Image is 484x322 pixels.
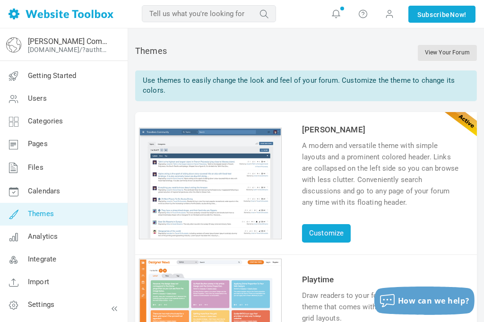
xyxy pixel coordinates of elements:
[398,296,470,306] span: How can we help?
[28,278,49,286] span: Import
[408,6,475,23] a: SubscribeNow!
[28,300,54,309] span: Settings
[140,129,281,238] img: angela_thumb.jpg
[418,45,477,61] a: View Your Forum
[28,187,60,195] span: Calendars
[6,37,21,52] img: globe-icon.png
[28,117,63,125] span: Categories
[450,9,467,20] span: Now!
[28,139,48,148] span: Pages
[28,71,76,80] span: Getting Started
[374,287,475,315] button: How can we help?
[142,5,276,22] input: Tell us what you're looking for
[28,209,54,218] span: Themes
[135,70,477,101] div: Use themes to easily change the look and feel of your forum. Customize the theme to change its co...
[300,122,463,138] td: [PERSON_NAME]
[28,46,110,53] a: [DOMAIN_NAME]/?authtoken=0f8e5dd02dbf15c174e80aeba8df014b&rememberMe=1
[140,232,281,240] a: Customize theme
[28,255,56,263] span: Integrate
[28,163,43,172] span: Files
[302,224,351,243] a: Customize
[302,275,334,284] a: Playtime
[302,140,460,208] div: A modern and versatile theme with simple layouts and a prominent colored header. Links are collap...
[135,45,477,61] div: Themes
[28,94,47,103] span: Users
[28,37,110,46] a: [PERSON_NAME] Community
[28,232,58,241] span: Analytics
